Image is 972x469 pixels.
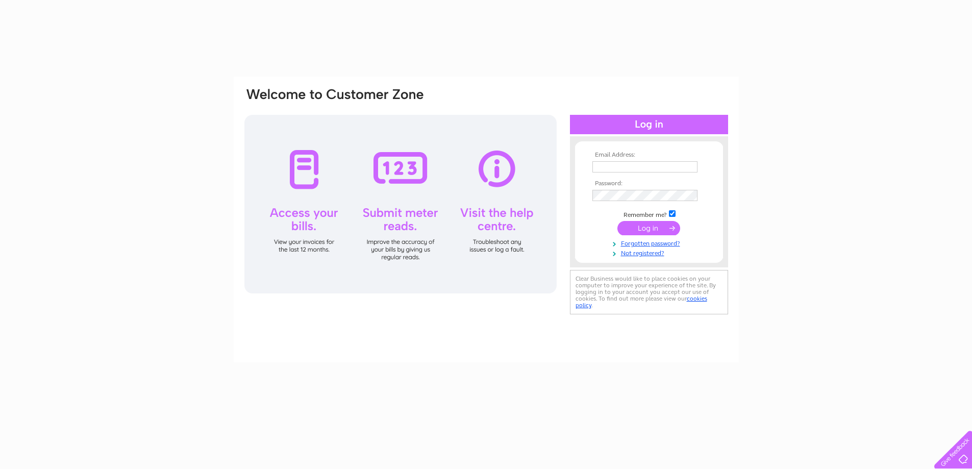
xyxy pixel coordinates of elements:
[576,295,707,309] a: cookies policy
[590,180,708,187] th: Password:
[592,248,708,257] a: Not registered?
[592,238,708,248] a: Forgotten password?
[570,270,728,314] div: Clear Business would like to place cookies on your computer to improve your experience of the sit...
[590,209,708,219] td: Remember me?
[617,221,680,235] input: Submit
[590,152,708,159] th: Email Address:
